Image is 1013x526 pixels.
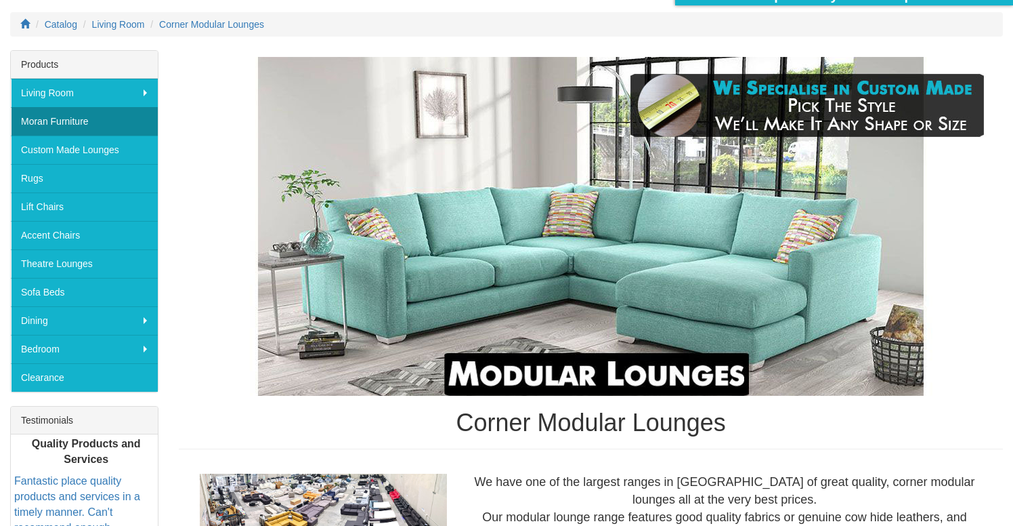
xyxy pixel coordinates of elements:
[11,278,158,306] a: Sofa Beds
[185,57,997,396] img: Corner Modular Lounges
[179,409,1003,437] h1: Corner Modular Lounges
[92,19,145,30] a: Living Room
[11,51,158,79] div: Products
[11,136,158,164] a: Custom Made Lounges
[11,107,158,136] a: Moran Furniture
[11,363,158,392] a: Clearance
[11,193,158,221] a: Lift Chairs
[11,79,158,107] a: Living Room
[11,407,158,434] div: Testimonials
[159,19,264,30] a: Corner Modular Lounges
[11,335,158,363] a: Bedroom
[11,164,158,193] a: Rugs
[45,19,77,30] a: Catalog
[11,249,158,278] a: Theatre Lounges
[11,306,158,335] a: Dining
[32,438,141,465] b: Quality Products and Services
[11,221,158,249] a: Accent Chairs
